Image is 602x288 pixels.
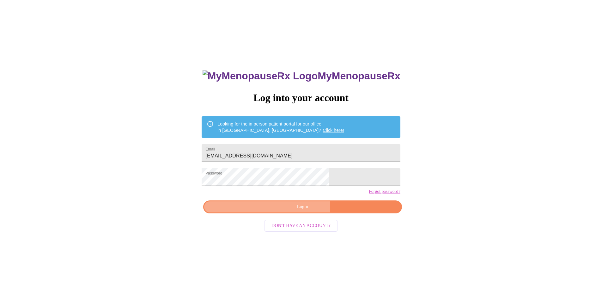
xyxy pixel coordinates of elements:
[203,70,400,82] h3: MyMenopauseRx
[203,70,318,82] img: MyMenopauseRx Logo
[265,220,337,232] button: Don't have an account?
[263,223,339,228] a: Don't have an account?
[271,222,331,230] span: Don't have an account?
[210,203,394,211] span: Login
[203,200,402,213] button: Login
[217,118,344,136] div: Looking for the in person patient portal for our office in [GEOGRAPHIC_DATA], [GEOGRAPHIC_DATA]?
[369,189,400,194] a: Forgot password?
[323,128,344,133] a: Click here!
[202,92,400,104] h3: Log into your account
